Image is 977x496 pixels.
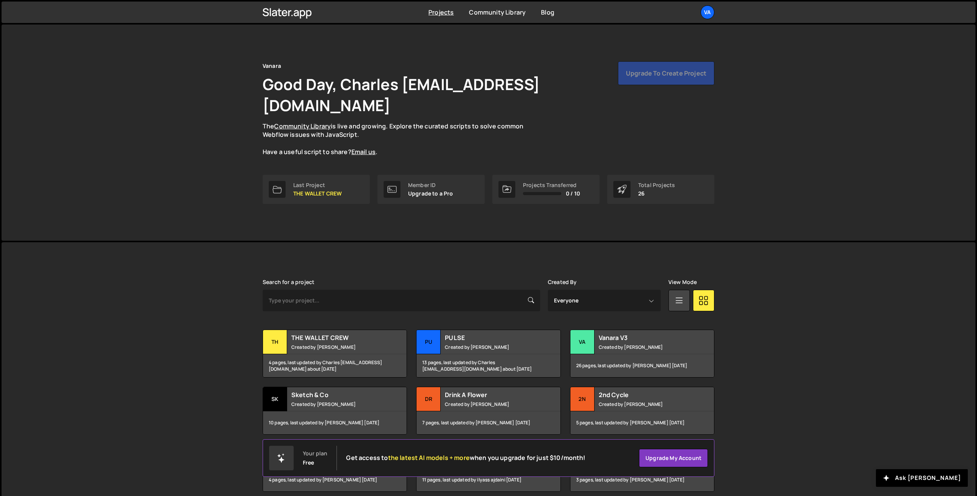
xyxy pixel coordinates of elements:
a: Community Library [274,122,331,130]
a: Community Library [469,8,526,16]
input: Type your project... [263,290,540,311]
div: Free [303,460,314,466]
a: 2n 2nd Cycle Created by [PERSON_NAME] 5 pages, last updated by [PERSON_NAME] [DATE] [570,387,714,435]
label: View Mode [668,279,697,285]
p: THE WALLET CREW [293,191,342,197]
p: The is live and growing. Explore the curated scripts to solve common Webflow issues with JavaScri... [263,122,538,156]
a: Last Project THE WALLET CREW [263,175,370,204]
div: 10 pages, last updated by [PERSON_NAME] [DATE] [263,411,407,434]
small: Created by [PERSON_NAME] [291,344,384,350]
div: 11 pages, last updated by ilyass ajdaini [DATE] [417,468,560,491]
a: Sk Sketch & Co Created by [PERSON_NAME] 10 pages, last updated by [PERSON_NAME] [DATE] [263,387,407,435]
p: 26 [638,191,675,197]
label: Search for a project [263,279,314,285]
h1: Good Day, Charles [EMAIL_ADDRESS][DOMAIN_NAME] [263,74,645,116]
label: Created By [548,279,577,285]
small: Created by [PERSON_NAME] [599,344,691,350]
div: Total Projects [638,182,675,188]
div: TH [263,330,287,354]
a: Dr Drink A Flower Created by [PERSON_NAME] 7 pages, last updated by [PERSON_NAME] [DATE] [416,387,560,435]
a: Email us [351,148,376,156]
a: Blog [541,8,554,16]
small: Created by [PERSON_NAME] [291,401,384,407]
div: 13 pages, last updated by Charles [EMAIL_ADDRESS][DOMAIN_NAME] about [DATE] [417,354,560,377]
h2: PULSE [445,333,537,342]
a: TH THE WALLET CREW Created by [PERSON_NAME] 4 pages, last updated by Charles [EMAIL_ADDRESS][DOMA... [263,330,407,378]
h2: Sketch & Co [291,391,384,399]
p: Upgrade to a Pro [408,191,453,197]
div: 3 pages, last updated by [PERSON_NAME] [DATE] [570,468,714,491]
div: Last Project [293,182,342,188]
a: Upgrade my account [639,449,708,467]
h2: THE WALLET CREW [291,333,384,342]
div: Your plan [303,450,327,457]
small: Created by [PERSON_NAME] [445,344,537,350]
a: Va [701,5,714,19]
small: Created by [PERSON_NAME] [445,401,537,407]
div: PU [417,330,441,354]
a: PU PULSE Created by [PERSON_NAME] 13 pages, last updated by Charles [EMAIL_ADDRESS][DOMAIN_NAME] ... [416,330,560,378]
h2: 2nd Cycle [599,391,691,399]
small: Created by [PERSON_NAME] [599,401,691,407]
div: 7 pages, last updated by [PERSON_NAME] [DATE] [417,411,560,434]
div: Projects Transferred [523,182,580,188]
span: the latest AI models + more [388,453,470,462]
div: Sk [263,387,287,411]
span: 0 / 10 [566,191,580,197]
h2: Drink A Flower [445,391,537,399]
h2: Get access to when you upgrade for just $10/month! [346,454,585,462]
a: Va Vanara V3 Created by [PERSON_NAME] 26 pages, last updated by [PERSON_NAME] [DATE] [570,330,714,378]
div: 2n [570,387,595,411]
div: 4 pages, last updated by [PERSON_NAME] [DATE] [263,468,407,491]
div: 4 pages, last updated by Charles [EMAIL_ADDRESS][DOMAIN_NAME] about [DATE] [263,354,407,377]
div: Vanara [263,61,281,71]
div: Dr [417,387,441,411]
div: Member ID [408,182,453,188]
div: Va [570,330,595,354]
button: Ask [PERSON_NAME] [876,469,968,487]
a: Projects [428,8,454,16]
h2: Vanara V3 [599,333,691,342]
div: 26 pages, last updated by [PERSON_NAME] [DATE] [570,354,714,377]
div: 5 pages, last updated by [PERSON_NAME] [DATE] [570,411,714,434]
